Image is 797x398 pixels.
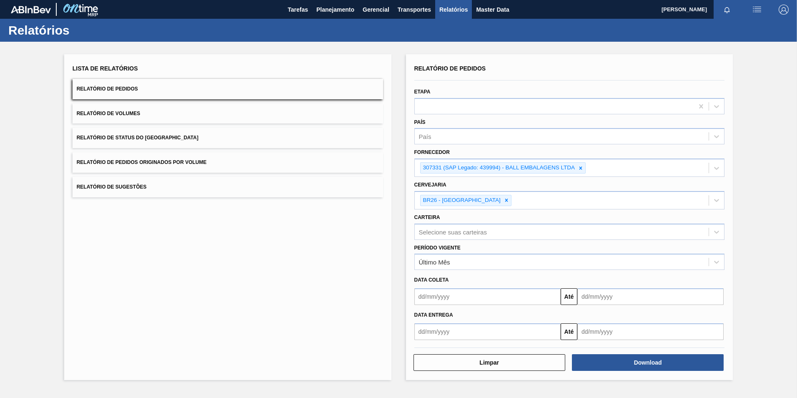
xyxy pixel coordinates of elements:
span: Relatório de Pedidos Originados por Volume [77,159,207,165]
label: Fornecedor [414,149,450,155]
input: dd/mm/yyyy [414,288,561,305]
span: Data coleta [414,277,449,283]
span: Relatório de Volumes [77,111,140,116]
button: Relatório de Pedidos [73,79,383,99]
div: País [419,133,431,140]
button: Relatório de Status do [GEOGRAPHIC_DATA] [73,128,383,148]
button: Notificações [714,4,740,15]
img: TNhmsLtSVTkK8tSr43FrP2fwEKptu5GPRR3wAAAABJRU5ErkJggg== [11,6,51,13]
label: Período Vigente [414,245,461,251]
span: Lista de Relatórios [73,65,138,72]
button: Relatório de Volumes [73,103,383,124]
button: Até [561,323,577,340]
img: userActions [752,5,762,15]
span: Planejamento [316,5,354,15]
span: Tarefas [288,5,308,15]
label: Etapa [414,89,431,95]
div: BR26 - [GEOGRAPHIC_DATA] [421,195,502,206]
span: Relatórios [439,5,468,15]
label: Carteira [414,214,440,220]
button: Limpar [414,354,565,371]
button: Download [572,354,724,371]
span: Gerencial [363,5,389,15]
span: Data entrega [414,312,453,318]
input: dd/mm/yyyy [414,323,561,340]
label: Cervejaria [414,182,446,188]
div: Selecione suas carteiras [419,228,487,235]
label: País [414,119,426,125]
div: Último Mês [419,259,450,266]
span: Relatório de Pedidos [414,65,486,72]
input: dd/mm/yyyy [577,288,724,305]
div: 307331 (SAP Legado: 439994) - BALL EMBALAGENS LTDA [421,163,576,173]
span: Relatório de Pedidos [77,86,138,92]
span: Relatório de Sugestões [77,184,147,190]
button: Relatório de Sugestões [73,177,383,197]
span: Transportes [398,5,431,15]
button: Relatório de Pedidos Originados por Volume [73,152,383,173]
img: Logout [779,5,789,15]
h1: Relatórios [8,25,156,35]
input: dd/mm/yyyy [577,323,724,340]
button: Até [561,288,577,305]
span: Relatório de Status do [GEOGRAPHIC_DATA] [77,135,198,141]
span: Master Data [476,5,509,15]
